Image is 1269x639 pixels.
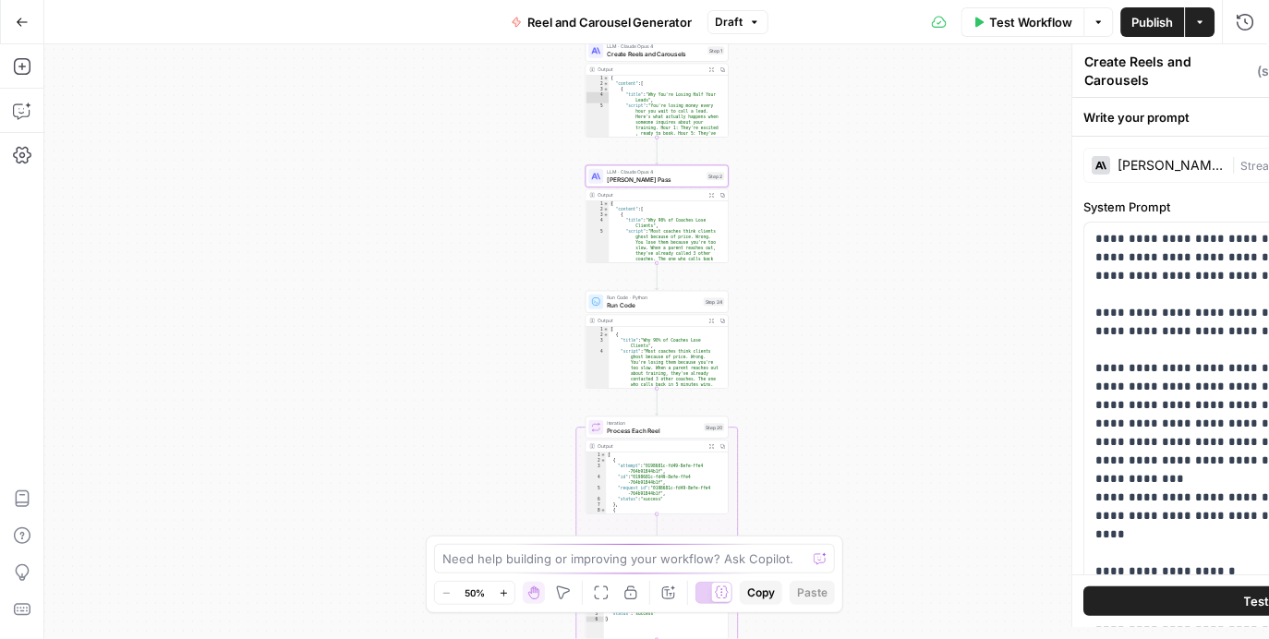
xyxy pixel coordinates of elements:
[604,201,610,207] span: Toggle code folding, rows 1 through 121
[586,497,607,502] div: 6
[586,452,607,458] div: 1
[586,103,610,181] div: 5
[586,508,607,513] div: 8
[586,218,610,229] div: 4
[790,581,835,605] button: Paste
[586,338,610,349] div: 3
[608,168,704,175] span: LLM · Claude Opus 4
[608,49,705,58] span: Create Reels and Carousels
[1085,53,1253,90] textarea: Create Reels and Carousels
[586,81,610,87] div: 2
[465,585,485,600] span: 50%
[586,458,607,464] div: 2
[716,14,743,30] span: Draft
[527,13,693,31] span: Reel and Carousel Generator
[604,87,610,92] span: Toggle code folding, rows 3 through 13
[656,263,659,290] g: Edge from step_2 to step_24
[586,212,610,218] div: 3
[608,42,705,50] span: LLM · Claude Opus 4
[598,442,704,450] div: Output
[586,76,610,81] div: 1
[604,332,610,338] span: Toggle code folding, rows 2 through 12
[586,291,729,389] div: Run Code · PythonRun CodeStep 24Output[ { "title":"Why 90% of Coaches Lose Clients", "script":"Mo...
[1231,155,1240,174] span: |
[601,458,607,464] span: Toggle code folding, rows 2 through 7
[598,66,704,73] div: Output
[500,7,704,37] button: Reel and Carousel Generator
[598,317,704,324] div: Output
[708,46,725,54] div: Step 1
[707,172,725,180] div: Step 2
[608,426,701,435] span: Process Each Reel
[740,581,782,605] button: Copy
[747,585,775,601] span: Copy
[656,389,659,416] g: Edge from step_24 to step_20
[604,76,610,81] span: Toggle code folding, rows 1 through 110
[608,294,701,301] span: Run Code · Python
[586,349,610,410] div: 4
[1132,13,1174,31] span: Publish
[1118,159,1225,172] div: [PERSON_NAME] Opus 4
[586,165,729,263] div: LLM · Claude Opus 4[PERSON_NAME] PassStep 2Output{ "content":[ { "title":"Why 90% of Coaches Lose...
[797,585,828,601] span: Paste
[586,416,729,514] div: IterationProcess Each ReelStep 20Output[ { "attempt":"0198681c-fd49-8efe-ffe4 -764b91844b1f", "id...
[586,611,605,617] div: 5
[705,423,725,431] div: Step 20
[608,419,701,427] span: Iteration
[601,508,607,513] span: Toggle code folding, rows 8 through 13
[604,81,610,87] span: Toggle code folding, rows 2 through 109
[586,475,607,486] div: 4
[707,10,768,34] button: Draft
[586,229,610,290] div: 5
[604,212,610,218] span: Toggle code folding, rows 3 through 13
[586,513,607,524] div: 9
[961,7,1084,37] button: Test Workflow
[586,327,610,332] div: 1
[1121,7,1185,37] button: Publish
[586,464,607,475] div: 3
[586,486,607,497] div: 5
[608,300,701,309] span: Run Code
[601,452,607,458] span: Toggle code folding, rows 1 through 68
[586,502,607,508] div: 7
[604,327,610,332] span: Toggle code folding, rows 1 through 119
[598,191,704,199] div: Output
[586,201,610,207] div: 1
[586,87,610,92] div: 3
[604,207,610,212] span: Toggle code folding, rows 2 through 120
[656,514,659,541] g: Edge from step_20 to step_22
[704,297,725,306] div: Step 24
[608,175,704,184] span: [PERSON_NAME] Pass
[586,40,729,138] div: LLM · Claude Opus 4Create Reels and CarouselsStep 1Output{ "content":[ { "title":"Why You're Losi...
[990,13,1073,31] span: Test Workflow
[586,92,610,103] div: 4
[586,617,605,622] div: 6
[586,207,610,212] div: 2
[586,332,610,338] div: 2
